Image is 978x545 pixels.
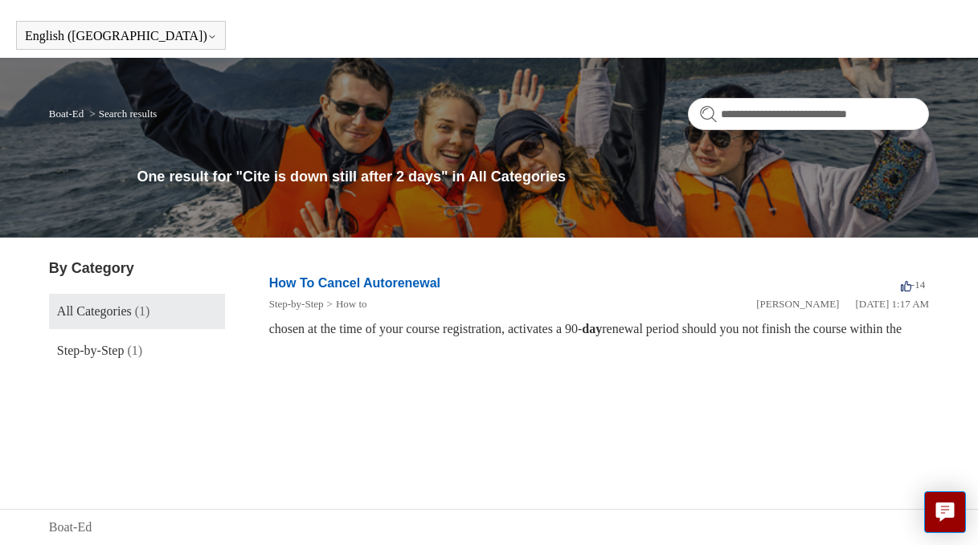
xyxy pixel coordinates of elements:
[924,491,966,533] button: Live chat
[688,98,929,130] input: Search
[324,296,367,312] li: How to
[49,294,225,329] a: All Categories (1)
[86,108,157,120] li: Search results
[49,108,84,120] a: Boat-Ed
[756,296,839,312] li: [PERSON_NAME]
[49,333,225,368] a: Step-by-Step (1)
[127,344,142,357] span: (1)
[25,29,217,43] button: English ([GEOGRAPHIC_DATA])
[49,258,225,279] h3: By Category
[855,298,929,310] time: 03/16/2022, 01:17
[582,322,602,336] em: day
[49,518,92,537] a: Boat-Ed
[269,276,440,290] a: How To Cancel Autorenewal
[57,304,132,318] span: All Categories
[57,344,125,357] span: Step-by-Step
[137,166,929,188] h1: One result for "Cite is down still after 2 days" in All Categories
[269,296,324,312] li: Step-by-Step
[269,298,324,310] a: Step-by-Step
[336,298,367,310] a: How to
[269,319,929,339] div: chosen at the time of your course registration, activates a 90- renewal period should you not fin...
[135,304,150,318] span: (1)
[49,108,87,120] li: Boat-Ed
[901,279,925,291] span: -14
